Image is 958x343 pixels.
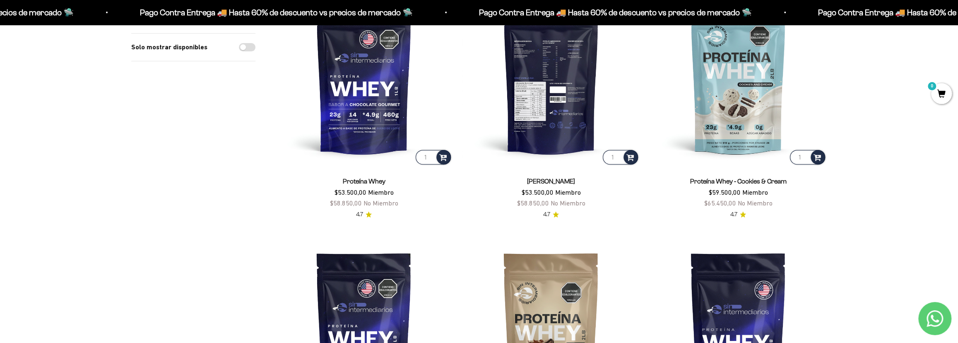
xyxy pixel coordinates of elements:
[927,81,937,91] mark: 0
[704,199,736,207] span: $65.450,00
[522,188,554,196] span: $53.500,00
[709,188,741,196] span: $59.500,00
[469,6,742,19] p: Pago Contra Entrega 🚚 Hasta 60% de descuento vs precios de mercado 🛸
[555,188,581,196] span: Miembro
[543,210,550,219] span: 4.7
[543,210,559,219] a: 4.74.7 de 5.0 estrellas
[931,90,952,99] a: 0
[356,210,372,219] a: 4.74.7 de 5.0 estrellas
[368,188,394,196] span: Miembro
[742,188,768,196] span: Miembro
[551,199,585,207] span: No Miembro
[335,188,366,196] span: $53.500,00
[356,210,363,219] span: 4.7
[363,199,398,207] span: No Miembro
[730,210,746,219] a: 4.74.7 de 5.0 estrellas
[730,210,737,219] span: 4.7
[130,6,403,19] p: Pago Contra Entrega 🚚 Hasta 60% de descuento vs precios de mercado 🛸
[343,178,385,185] a: Proteína Whey
[330,199,362,207] span: $58.850,00
[517,199,549,207] span: $58.850,00
[131,42,207,53] label: Solo mostrar disponibles
[690,178,787,185] a: Proteína Whey - Cookies & Cream
[527,178,575,185] a: [PERSON_NAME]
[738,199,773,207] span: No Miembro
